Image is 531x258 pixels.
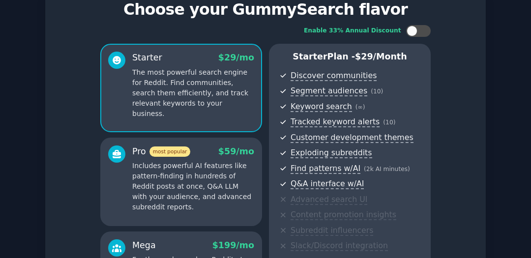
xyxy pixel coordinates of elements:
[371,88,383,95] span: ( 10 )
[291,226,373,236] span: Subreddit influencers
[218,146,254,156] span: $ 59 /mo
[212,240,254,250] span: $ 199 /mo
[364,166,410,172] span: ( 2k AI minutes )
[291,102,352,112] span: Keyword search
[149,146,191,157] span: most popular
[291,71,377,81] span: Discover communities
[291,86,367,96] span: Segment audiences
[291,148,372,158] span: Exploding subreddits
[291,133,413,143] span: Customer development themes
[132,52,162,64] div: Starter
[291,164,360,174] span: Find patterns w/AI
[291,241,388,251] span: Slack/Discord integration
[218,53,254,62] span: $ 29 /mo
[291,210,396,220] span: Content promotion insights
[279,51,420,63] p: Starter Plan -
[291,117,380,127] span: Tracked keyword alerts
[132,67,254,119] p: The most powerful search engine for Reddit. Find communities, search them efficiently, and track ...
[56,1,475,18] p: Choose your GummySearch flavor
[355,104,365,111] span: ( ∞ )
[355,52,407,61] span: $ 29 /month
[291,179,364,189] span: Q&A interface w/AI
[383,119,395,126] span: ( 10 )
[304,27,401,35] div: Enable 33% Annual Discount
[291,195,367,205] span: Advanced search UI
[132,145,190,158] div: Pro
[132,239,156,252] div: Mega
[132,161,254,212] p: Includes powerful AI features like pattern-finding in hundreds of Reddit posts at once, Q&A LLM w...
